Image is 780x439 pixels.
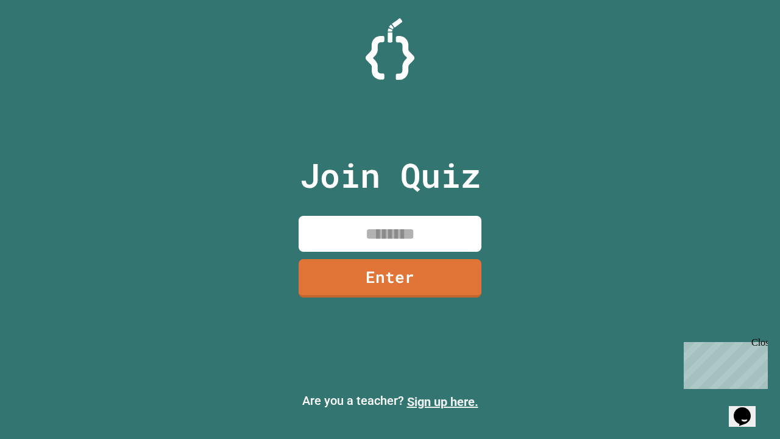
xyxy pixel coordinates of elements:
p: Join Quiz [300,150,481,201]
div: Chat with us now!Close [5,5,84,77]
a: Sign up here. [407,394,478,409]
a: Enter [299,259,481,298]
p: Are you a teacher? [10,391,770,411]
iframe: chat widget [729,390,768,427]
img: Logo.svg [366,18,414,80]
iframe: chat widget [679,337,768,389]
